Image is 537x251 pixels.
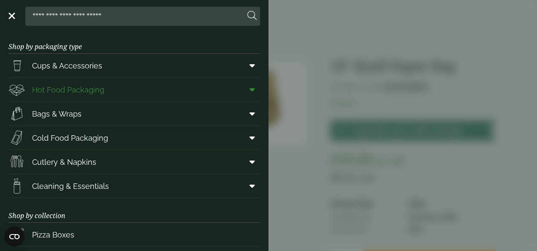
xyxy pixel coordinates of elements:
[32,132,108,144] span: Cold Food Packaging
[32,108,81,120] span: Bags & Wraps
[8,54,260,77] a: Cups & Accessories
[8,129,25,146] img: Sandwich_box.svg
[8,150,260,174] a: Cutlery & Napkins
[8,57,25,74] img: PintNhalf_cup.svg
[8,174,260,198] a: Cleaning & Essentials
[32,156,96,168] span: Cutlery & Napkins
[32,229,74,240] span: Pizza Boxes
[32,180,109,192] span: Cleaning & Essentials
[8,29,260,54] h3: Shop by packaging type
[4,226,24,247] button: Open CMP widget
[8,198,260,223] h3: Shop by collection
[32,84,104,95] span: Hot Food Packaging
[8,126,260,150] a: Cold Food Packaging
[8,105,25,122] img: Paper_carriers.svg
[8,153,25,170] img: Cutlery.svg
[8,102,260,125] a: Bags & Wraps
[8,223,260,246] a: Pizza Boxes
[8,81,25,98] img: Deli_box.svg
[8,177,25,194] img: open-wipe.svg
[32,60,102,71] span: Cups & Accessories
[8,78,260,101] a: Hot Food Packaging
